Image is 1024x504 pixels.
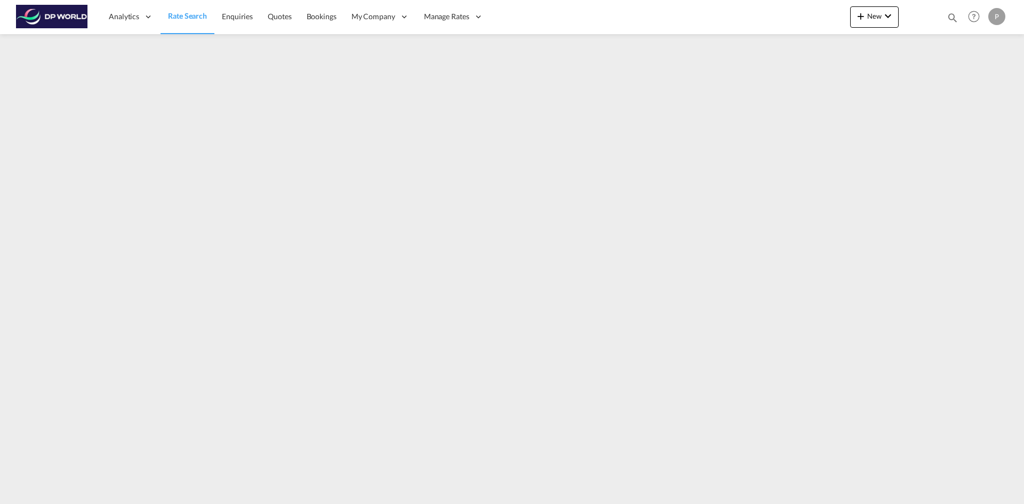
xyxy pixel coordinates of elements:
span: Enquiries [222,12,253,21]
div: Help [965,7,988,27]
span: New [854,12,894,20]
md-icon: icon-chevron-down [882,10,894,22]
div: P [988,8,1005,25]
span: Analytics [109,11,139,22]
span: Rate Search [168,11,207,20]
span: Help [965,7,983,26]
button: icon-plus 400-fgNewicon-chevron-down [850,6,899,28]
md-icon: icon-plus 400-fg [854,10,867,22]
img: c08ca190194411f088ed0f3ba295208c.png [16,5,88,29]
div: icon-magnify [947,12,958,28]
span: My Company [351,11,395,22]
span: Quotes [268,12,291,21]
span: Bookings [307,12,337,21]
md-icon: icon-magnify [947,12,958,23]
span: Manage Rates [424,11,469,22]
